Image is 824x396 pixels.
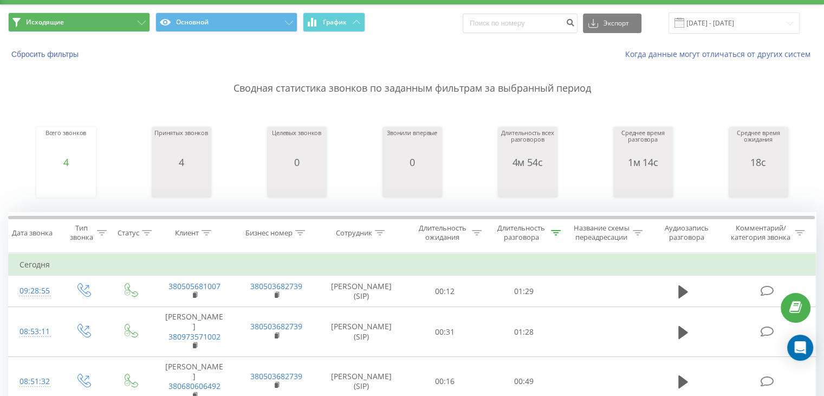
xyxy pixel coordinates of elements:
a: 380680606492 [168,381,220,391]
div: Звонили впервые [387,130,437,157]
div: Аудиозапись разговора [655,223,718,242]
a: 380503682739 [250,371,302,381]
div: 1м 14с [616,157,670,168]
div: 0 [387,157,437,168]
div: 09:28:55 [20,280,48,302]
div: 4 [46,157,87,168]
div: Клиент [175,228,199,238]
div: Сотрудник [336,228,372,238]
div: Среднее время ожидания [731,130,786,157]
a: 380973571002 [168,331,220,342]
div: Длительность ожидания [416,223,470,242]
div: Название схемы переадресации [573,223,630,242]
div: 0 [272,157,321,168]
button: Сбросить фильтры [8,49,84,59]
td: 00:31 [406,307,484,357]
button: График [303,12,365,32]
a: Когда данные могут отличаться от других систем [625,49,816,59]
button: Основной [155,12,297,32]
input: Поиск по номеру [463,14,578,33]
div: Дата звонка [12,228,53,238]
td: 01:28 [484,307,563,357]
div: 4м 54с [501,157,555,168]
a: 380503682739 [250,281,302,291]
td: Сегодня [9,254,816,276]
a: 380503682739 [250,321,302,331]
button: Исходящие [8,12,150,32]
span: График [323,18,347,26]
td: [PERSON_NAME] (SIP) [317,307,406,357]
div: Статус [118,228,139,238]
div: 4 [154,157,208,168]
td: [PERSON_NAME] [153,307,235,357]
p: Сводная статистика звонков по заданным фильтрам за выбранный период [8,60,816,95]
div: Всего звонков [46,130,87,157]
div: Длительность всех разговоров [501,130,555,157]
div: 08:51:32 [20,371,48,392]
div: Среднее время разговора [616,130,670,157]
td: [PERSON_NAME] (SIP) [317,276,406,307]
span: Исходящие [26,18,64,27]
div: Принятых звонков [154,130,208,157]
a: 380505681007 [168,281,220,291]
td: 00:12 [406,276,484,307]
div: Комментарий/категория звонка [729,223,792,242]
div: Длительность разговора [494,223,548,242]
button: Экспорт [583,14,641,33]
div: 18с [731,157,786,168]
div: 08:53:11 [20,321,48,342]
div: Целевых звонков [272,130,321,157]
div: Бизнес номер [245,228,293,238]
div: Open Intercom Messenger [787,335,813,361]
div: Тип звонка [68,223,94,242]
td: 01:29 [484,276,563,307]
